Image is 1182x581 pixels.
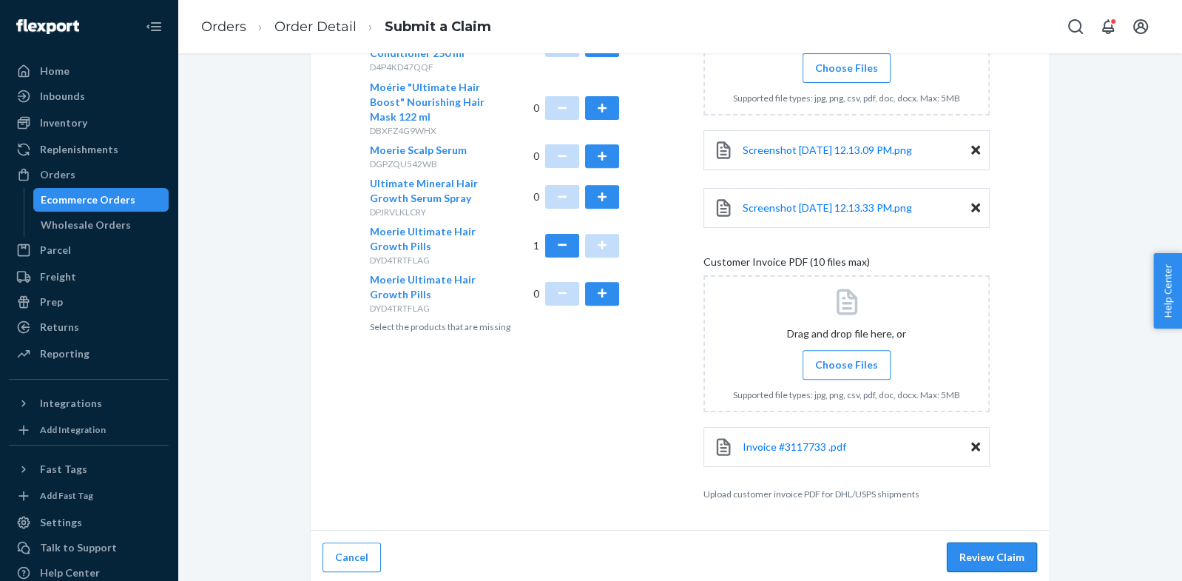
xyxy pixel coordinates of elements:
div: 1 [533,224,620,266]
p: DBXFZ4G9WHX [370,124,495,137]
p: Select the products that are missing [370,320,619,333]
span: Choose Files [815,357,878,372]
span: Moerie Ultimate Hair Growth Pills [370,225,476,252]
a: Inventory [9,111,169,135]
span: Screenshot [DATE] 12.13.09 PM.png [743,144,912,156]
button: Close Navigation [139,12,169,41]
button: Review Claim [947,543,1037,572]
button: Cancel [322,543,381,572]
a: Orders [201,19,246,35]
div: Home [40,64,70,78]
div: Talk to Support [40,540,117,555]
span: Invoice #3117733 .pdf [743,440,846,453]
button: Open account menu [1126,12,1155,41]
button: Integrations [9,392,169,415]
a: Parcel [9,238,169,262]
a: Orders [9,163,169,187]
p: DPJRVLKLCRY [370,206,495,218]
div: 0 [533,176,620,218]
a: Returns [9,315,169,339]
button: Open notifications [1093,12,1123,41]
p: Upload customer invoice PDF for DHL/USPS shipments [703,488,990,500]
a: Replenishments [9,138,169,161]
div: Prep [40,295,63,309]
div: Fast Tags [40,462,87,477]
a: Invoice #3117733 .pdf [743,440,846,454]
div: Returns [40,320,79,335]
div: Integrations [40,396,102,411]
a: Wholesale Orders [33,213,169,237]
div: Wholesale Orders [41,218,131,232]
a: Freight [9,265,169,289]
div: 0 [533,143,620,170]
a: Prep [9,290,169,314]
div: Orders [40,167,75,182]
div: Settings [40,515,82,530]
span: Screenshot [DATE] 12.13.33 PM.png [743,201,912,214]
p: DYD4TRTFLAG [370,302,495,315]
a: Settings [9,511,169,534]
div: Inbounds [40,89,85,104]
div: Reporting [40,346,90,361]
a: Order Detail [274,19,357,35]
ol: breadcrumbs [189,5,503,49]
span: Ultimate Mineral Hair Growth Serum Spray [370,177,478,204]
span: Customer Invoice PDF (10 files max) [703,255,870,275]
a: Inbounds [9,84,169,108]
div: Add Fast Tag [40,489,93,502]
span: Moerie Ultimate Hair Growth Pills [370,273,476,300]
div: Add Integration [40,423,106,436]
a: Add Integration [9,421,169,439]
a: Reporting [9,342,169,366]
a: Ecommerce Orders [33,188,169,212]
button: Help Center [1153,253,1182,329]
div: Help Center [40,565,100,580]
div: Freight [40,269,76,284]
p: D4P4KD47QQF [370,61,495,73]
span: Moérie "Ultimate Hair Boost" Nourishing Hair Mask 122 ml [370,81,484,123]
a: Add Fast Tag [9,487,169,505]
img: Flexport logo [16,19,79,34]
div: Ecommerce Orders [41,192,135,207]
a: Screenshot [DATE] 12.13.33 PM.png [743,201,912,215]
span: Moerie Scalp Serum [370,144,467,156]
div: 0 [533,272,620,315]
p: DYD4TRTFLAG [370,254,495,266]
p: DGPZQU542WB [370,158,495,170]
a: Screenshot [DATE] 12.13.09 PM.png [743,143,912,158]
a: Home [9,59,169,83]
div: Replenishments [40,142,118,157]
div: 0 [533,80,620,137]
button: Open Search Box [1061,12,1090,41]
a: Submit a Claim [385,19,491,35]
div: Inventory [40,115,87,130]
button: Fast Tags [9,457,169,481]
div: Parcel [40,243,71,258]
span: Choose Files [815,61,878,75]
a: Talk to Support [9,536,169,560]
